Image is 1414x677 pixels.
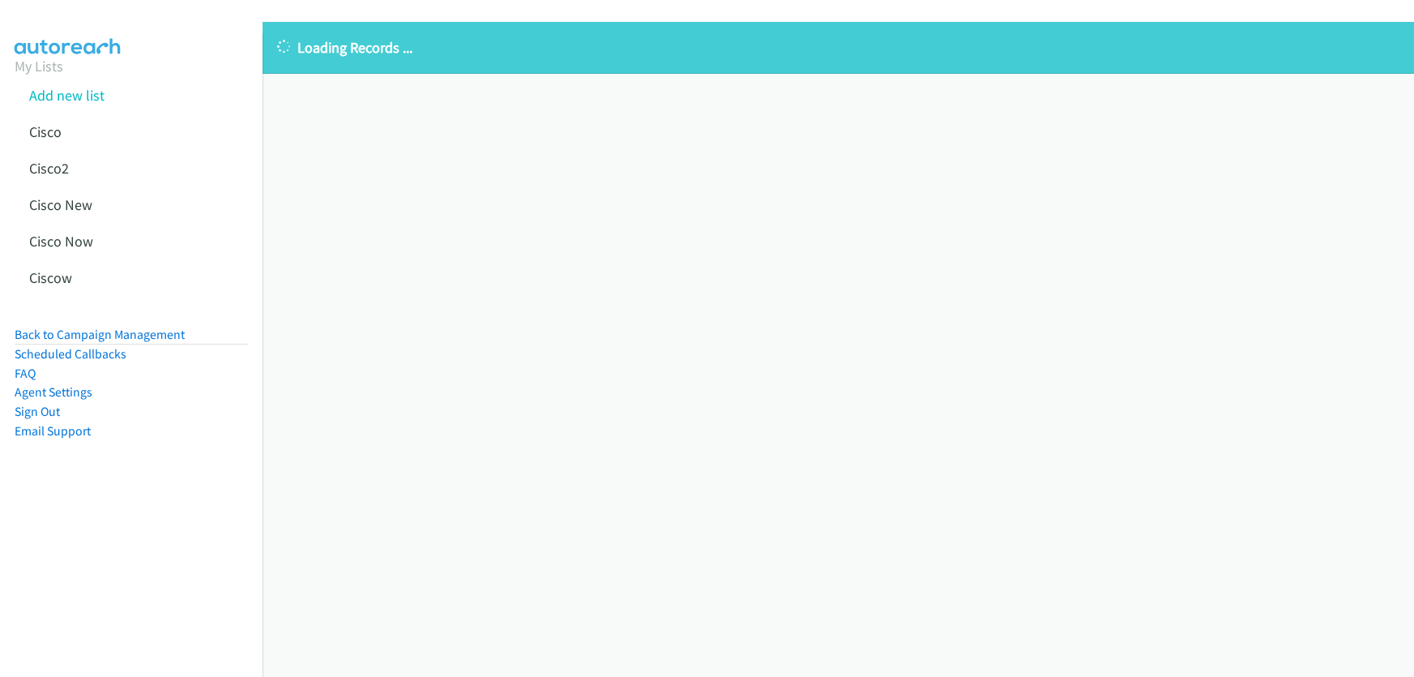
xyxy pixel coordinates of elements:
[15,366,36,381] a: FAQ
[29,232,93,251] a: Cisco Now
[29,195,92,214] a: Cisco New
[15,404,60,419] a: Sign Out
[29,268,72,287] a: Ciscow
[29,159,69,178] a: Cisco2
[29,122,62,141] a: Cisco
[15,57,63,75] a: My Lists
[15,384,92,400] a: Agent Settings
[15,346,126,362] a: Scheduled Callbacks
[15,423,91,439] a: Email Support
[15,327,185,342] a: Back to Campaign Management
[277,36,1399,58] p: Loading Records ...
[29,86,105,105] a: Add new list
